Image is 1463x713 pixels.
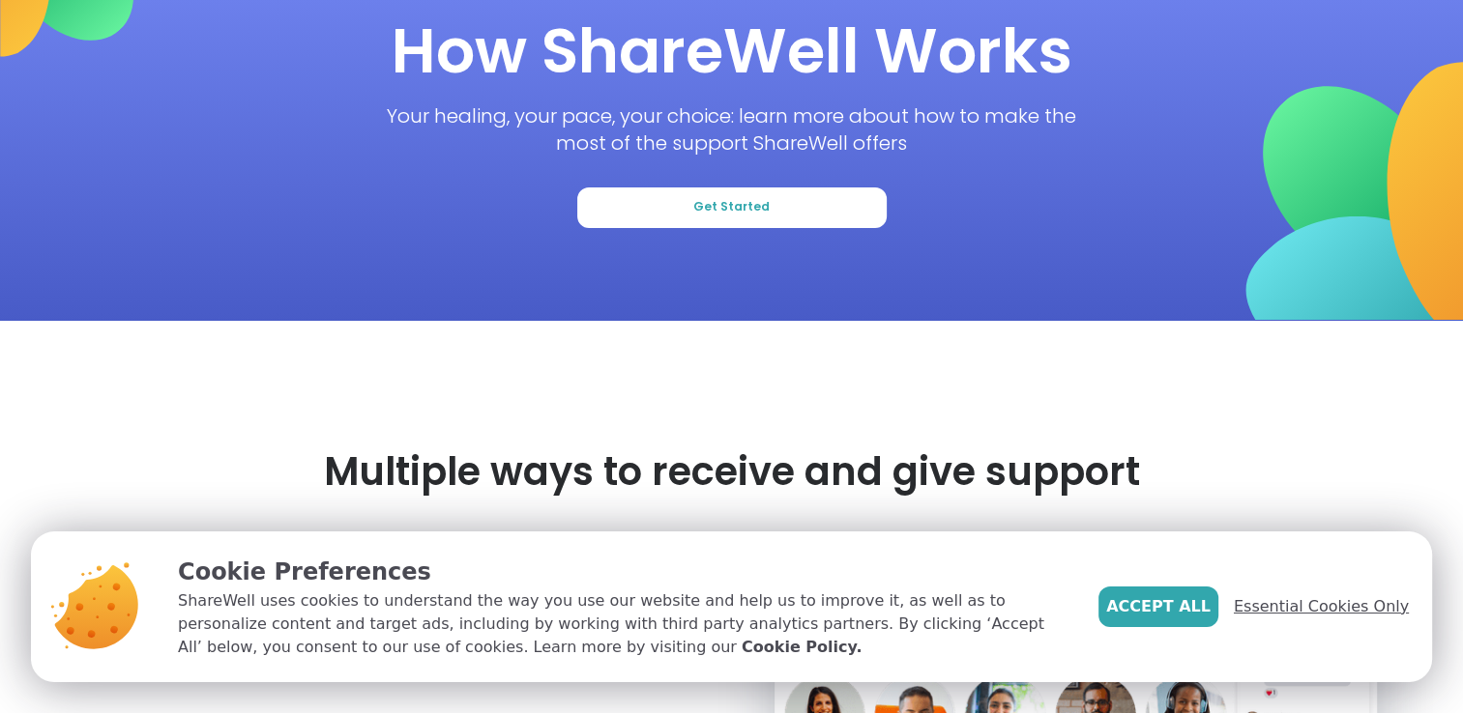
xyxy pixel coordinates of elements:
p: ShareWell uses cookies to understand the way you use our website and help us to improve it, as we... [178,589,1068,659]
span: Essential Cookies Only [1234,595,1409,618]
button: Get Started [577,187,887,228]
p: Cookie Preferences [178,555,1068,589]
span: Get Started [693,199,770,215]
span: Accept All [1106,595,1211,618]
h2: Multiple ways to receive and give support [324,444,1140,499]
button: Accept All [1098,586,1218,627]
p: Your healing, your pace, your choice: learn more about how to make the most of the support ShareW... [384,102,1080,157]
h1: How ShareWell Works [392,8,1072,95]
a: Cookie Policy. [742,636,862,659]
